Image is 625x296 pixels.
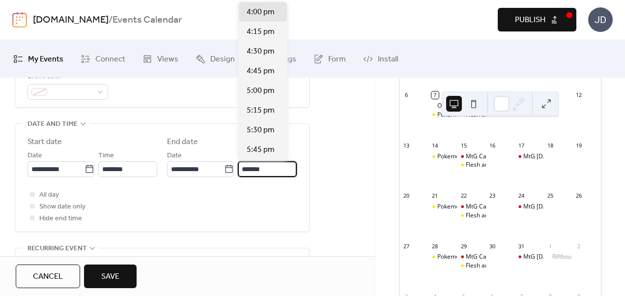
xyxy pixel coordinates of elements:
span: 4:30 pm [247,46,275,58]
div: 30 [489,242,496,250]
div: Pokemon League [428,253,457,261]
span: Install [378,52,398,67]
div: Pokemon League [437,203,484,211]
button: Publish [498,8,576,31]
div: Start date [28,136,62,148]
div: MtG Friday Night Magic [514,152,543,161]
span: Recurring event [28,243,87,255]
div: 12 [575,91,582,99]
div: 1 [546,242,554,250]
span: 4:15 pm [247,26,275,38]
span: My Events [28,52,63,67]
div: 24 [517,192,525,200]
div: MtG Casual Commander [466,203,534,211]
div: MtG Friday Night Magic [514,253,543,261]
div: Riftbound Release Event [543,253,572,261]
div: 22 [460,192,467,200]
div: 13 [402,142,410,149]
div: 26 [575,192,582,200]
span: Time [98,150,114,162]
div: 19 [575,142,582,149]
div: 18 [546,142,554,149]
div: 14 [431,142,439,149]
div: Event color [28,71,106,83]
span: Date [28,150,42,162]
span: 4:00 pm [247,6,275,18]
span: 5:15 pm [247,105,275,117]
div: Pokemon League [428,111,457,119]
div: Flesh and Blood Armory Event [457,262,486,270]
a: My Events [6,44,71,74]
span: Date and time [28,118,78,130]
div: 21 [431,192,439,200]
div: 29 [460,242,467,250]
span: Views [157,52,178,67]
span: Date [167,150,182,162]
div: 23 [489,192,496,200]
div: Pokemon League [428,152,457,161]
div: MtG Casual Commander [457,253,486,261]
div: 7 [431,91,439,99]
span: 4:45 pm [247,65,275,77]
button: Cancel [16,265,80,288]
div: One Pice TCG Set Sail Event [428,102,457,110]
div: JD [588,7,613,32]
span: Design [210,52,235,67]
div: MtG Casual Commander [457,203,486,211]
div: MtG Casual Commander [466,253,534,261]
div: 28 [431,242,439,250]
div: 25 [546,192,554,200]
div: Flesh and Blood Armory Event [466,262,548,270]
span: Show date only [39,201,85,213]
span: Connect [95,52,125,67]
span: All day [39,189,59,201]
div: 6 [402,91,410,99]
div: Flesh and Blood Armory Event [457,211,486,220]
span: Cancel [33,271,63,283]
a: Form [306,44,353,74]
a: Design [188,44,242,74]
span: Time [238,150,254,162]
a: [DOMAIN_NAME] [33,11,109,30]
div: 17 [517,142,525,149]
div: Pokemon League [437,152,484,161]
div: Riftbound Release Event [552,253,618,261]
div: Flesh and Blood Armory Event [466,161,548,169]
div: MtG Friday Night Magic [514,203,543,211]
div: 27 [402,242,410,250]
div: 31 [517,242,525,250]
a: Connect [73,44,133,74]
span: Form [328,52,346,67]
div: 20 [402,192,410,200]
div: 15 [460,142,467,149]
span: Publish [515,14,545,26]
div: 16 [489,142,496,149]
div: Flesh and Blood Armory Event [466,211,548,220]
div: One Pice TCG Set Sail Event [437,102,513,110]
div: Pokemon League [428,203,457,211]
a: Views [135,44,186,74]
div: End date [167,136,198,148]
div: MtG [DATE] Night Magic [523,152,590,161]
button: Save [84,265,137,288]
div: Flesh and Blood Armory Event [457,161,486,169]
div: MtG [DATE] Night Magic [523,203,590,211]
div: Pokemon League [437,111,484,119]
span: 5:00 pm [247,85,275,97]
b: Events Calendar [113,11,182,30]
div: MtG Casual Commander [457,152,486,161]
div: MtG Casual Commander [466,152,534,161]
a: Install [356,44,405,74]
span: 5:30 pm [247,124,275,136]
span: Save [101,271,119,283]
span: 5:45 pm [247,144,275,156]
img: logo [12,12,27,28]
div: 2 [575,242,582,250]
div: MtG [DATE] Night Magic [523,253,590,261]
div: Pokemon League [437,253,484,261]
span: Hide end time [39,213,82,225]
b: / [109,11,113,30]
